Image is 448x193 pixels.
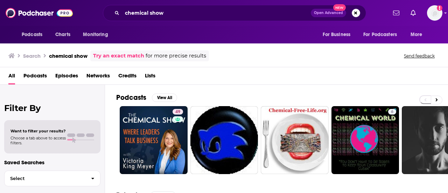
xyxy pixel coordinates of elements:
[318,28,359,41] button: open menu
[17,28,51,41] button: open menu
[331,106,399,174] a: 6
[116,93,177,102] a: PodcastsView All
[391,109,393,116] span: 6
[175,109,180,116] span: 49
[55,70,78,84] a: Episodes
[145,70,155,84] a: Lists
[23,70,47,84] a: Podcasts
[78,28,117,41] button: open menu
[120,106,188,174] a: 49
[10,129,66,133] span: Want to filter your results?
[118,70,136,84] a: Credits
[10,136,66,145] span: Choose a tab above to access filters.
[388,109,396,115] a: 6
[146,52,206,60] span: for more precise results
[363,30,397,40] span: For Podcasters
[122,7,311,19] input: Search podcasts, credits, & more...
[5,176,85,181] span: Select
[49,53,87,59] h3: chemical show
[116,93,146,102] h2: Podcasts
[83,30,108,40] span: Monitoring
[323,30,350,40] span: For Business
[333,4,346,11] span: New
[22,30,42,40] span: Podcasts
[408,7,419,19] a: Show notifications dropdown
[427,5,442,21] button: Show profile menu
[55,30,70,40] span: Charts
[103,5,366,21] div: Search podcasts, credits, & more...
[406,28,431,41] button: open menu
[6,6,73,20] img: Podchaser - Follow, Share and Rate Podcasts
[152,94,177,102] button: View All
[427,5,442,21] span: Logged in as HavasFormulab2b
[390,7,402,19] a: Show notifications dropdown
[4,159,100,166] p: Saved Searches
[314,11,343,15] span: Open Advanced
[402,53,437,59] button: Send feedback
[359,28,407,41] button: open menu
[4,103,100,113] h2: Filter By
[86,70,110,84] a: Networks
[411,30,422,40] span: More
[51,28,75,41] a: Charts
[311,9,346,17] button: Open AdvancedNew
[4,171,100,186] button: Select
[437,5,442,11] svg: Add a profile image
[8,70,15,84] a: All
[23,53,41,59] h3: Search
[427,5,442,21] img: User Profile
[93,52,144,60] a: Try an exact match
[173,109,183,115] a: 49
